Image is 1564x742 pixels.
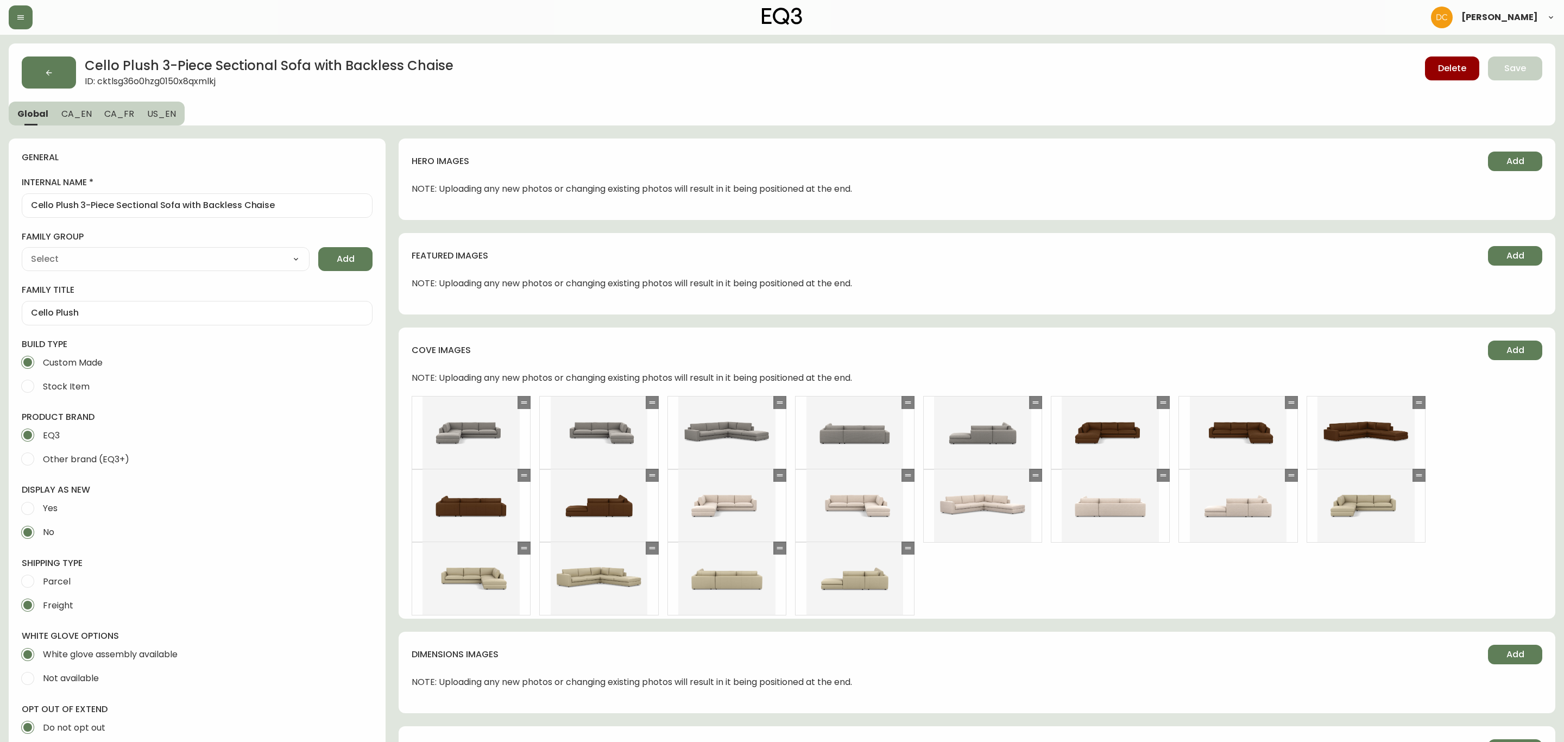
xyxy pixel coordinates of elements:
[22,284,373,296] label: family title
[762,8,802,25] img: logo
[22,152,364,164] h4: general
[1438,62,1466,74] span: Delete
[412,155,1479,167] h4: hero images
[22,703,373,715] h4: opt out of extend
[43,381,90,392] span: Stock Item
[412,677,852,687] span: NOTE: Uploading any new photos or changing existing photos will result in it being positioned at ...
[43,430,60,441] span: EQ3
[1488,152,1542,171] button: Add
[337,253,355,265] span: Add
[1506,344,1524,356] span: Add
[22,484,373,496] h4: display as new
[43,600,73,611] span: Freight
[17,108,48,120] span: Global
[22,557,373,569] h4: shipping type
[85,77,453,89] span: ID: cktlsg36o0hzg0150x8qxmlkj
[43,526,54,538] span: No
[1425,56,1479,80] button: Delete
[43,576,71,587] span: Parcel
[22,231,310,243] label: family group
[22,177,373,188] label: internal name
[1488,341,1542,360] button: Add
[1431,7,1453,28] img: 7eb451d6983258353faa3212700b340b
[412,279,852,288] span: NOTE: Uploading any new photos or changing existing photos will result in it being positioned at ...
[1488,645,1542,664] button: Add
[412,344,1479,356] h4: cove images
[43,454,129,465] span: Other brand (EQ3+)
[22,411,373,423] h4: product brand
[104,108,134,120] span: CA_FR
[22,630,373,642] h4: white glove options
[43,722,105,733] span: Do not opt out
[412,649,1479,661] h4: dimensions images
[147,108,176,120] span: US_EN
[43,502,58,514] span: Yes
[85,56,453,77] h2: Cello Plush 3-Piece Sectional Sofa with Backless Chaise
[43,672,99,684] span: Not available
[412,184,852,194] span: NOTE: Uploading any new photos or changing existing photos will result in it being positioned at ...
[43,649,178,660] span: White glove assembly available
[61,108,92,120] span: CA_EN
[318,247,373,271] button: Add
[1506,155,1524,167] span: Add
[1488,246,1542,266] button: Add
[412,250,1479,262] h4: featured images
[1506,649,1524,661] span: Add
[43,357,103,368] span: Custom Made
[1506,250,1524,262] span: Add
[1461,13,1538,22] span: [PERSON_NAME]
[22,338,373,350] h4: build type
[412,373,852,383] span: NOTE: Uploading any new photos or changing existing photos will result in it being positioned at ...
